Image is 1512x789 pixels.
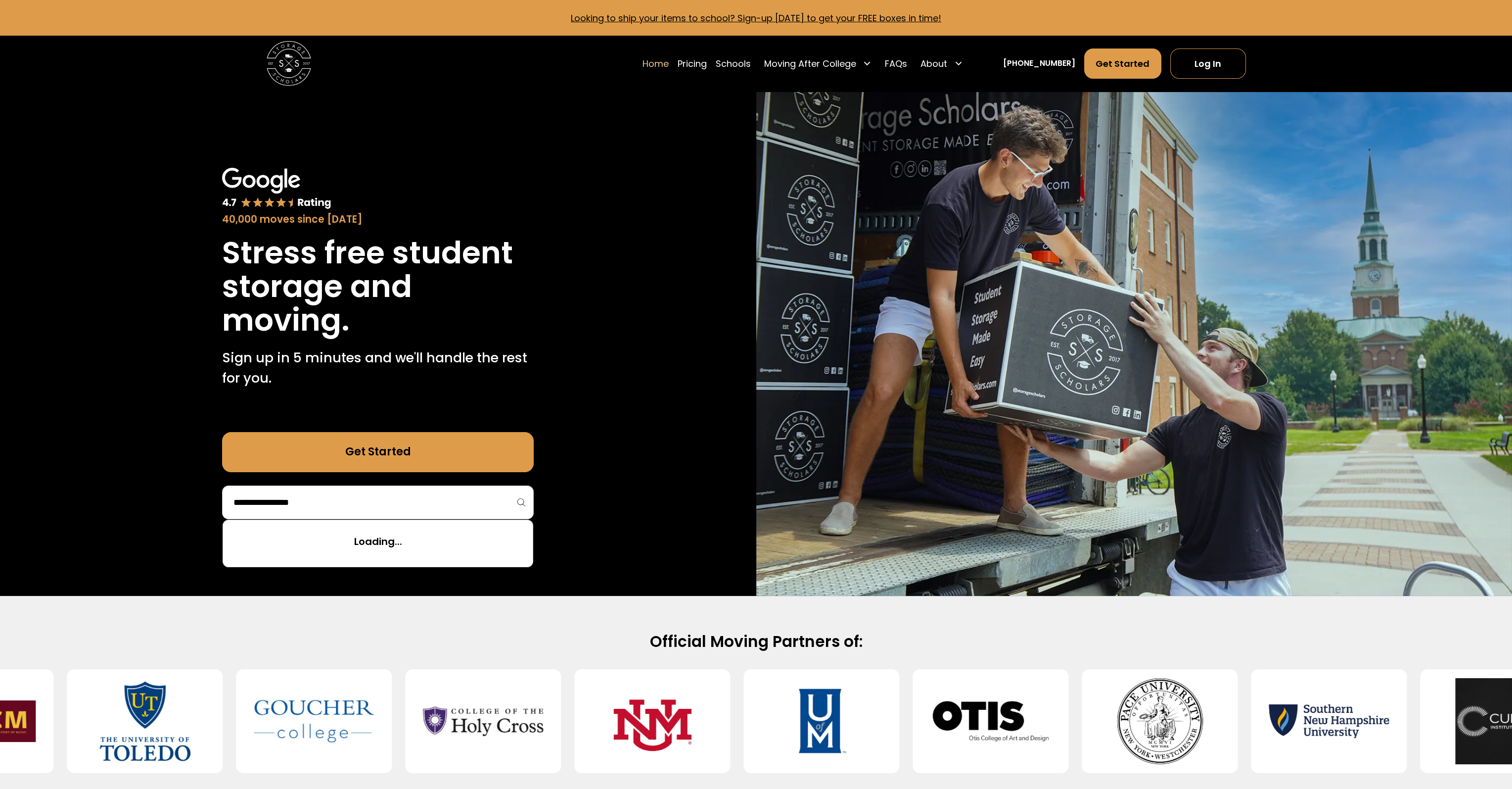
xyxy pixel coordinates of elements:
[1003,57,1075,69] a: [PHONE_NUMBER]
[222,236,534,337] h1: Stress free student storage and moving.
[222,432,534,472] a: Get Started
[423,678,543,764] img: College of the Holy Cross
[642,48,669,79] a: Home
[1084,49,1161,79] a: Get Started
[885,48,907,79] a: FAQs
[571,12,941,24] a: Looking to ship your items to school? Sign-up [DATE] to get your FREE boxes in time!
[592,678,712,764] img: University of New Mexico
[916,48,967,79] div: About
[222,212,534,227] div: 40,000 moves since [DATE]
[1100,678,1220,764] img: Pace University - Pleasantville
[400,632,1112,652] h2: Official Moving Partners of:
[85,678,205,764] img: University of Toledo
[222,348,534,388] p: Sign up in 5 minutes and we'll handle the rest for you.
[267,41,311,86] img: Storage Scholars main logo
[716,48,751,79] a: Schools
[761,678,881,764] img: University of Memphis
[760,48,876,79] div: Moving After College
[1269,678,1389,764] img: Southern New Hampshire University
[1170,49,1246,79] a: Log In
[222,168,331,209] img: Google 4.7 star rating
[920,57,947,70] div: About
[930,678,1051,764] img: Otis College of Art and Design
[678,48,707,79] a: Pricing
[254,678,374,764] img: Goucher College
[764,57,856,70] div: Moving After College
